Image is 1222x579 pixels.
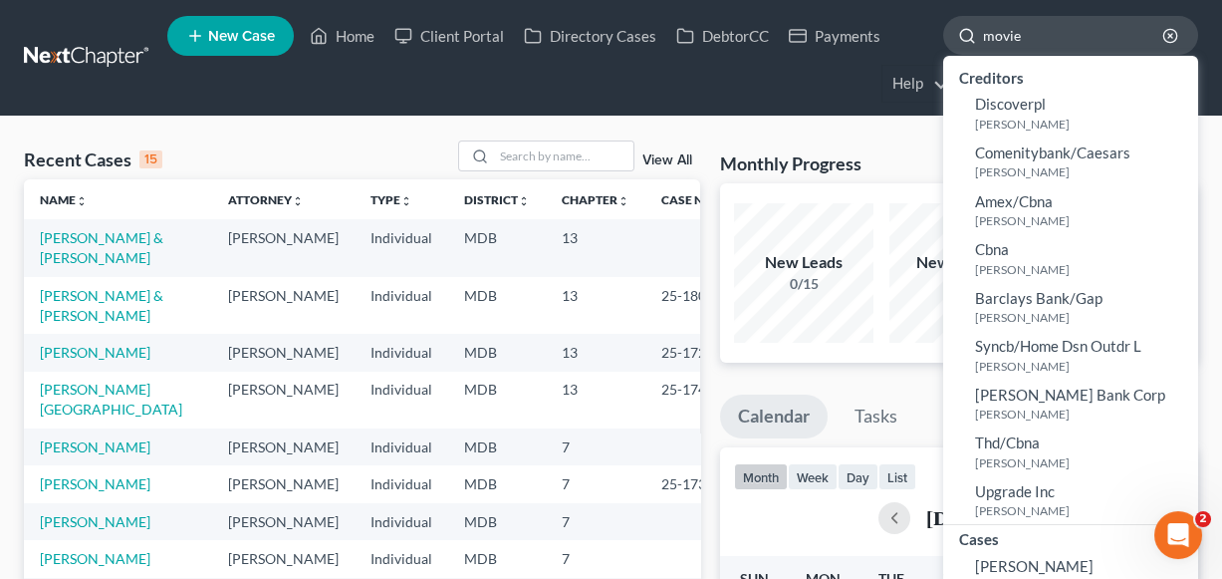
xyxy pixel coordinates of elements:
a: Directory Cases [514,18,666,54]
td: 25-17385 [645,465,741,502]
i: unfold_more [76,195,88,207]
td: MDB [448,277,546,334]
a: Districtunfold_more [464,192,530,207]
span: Amex/Cbna [975,192,1053,210]
td: 13 [546,277,645,334]
a: Tasks [837,395,915,438]
a: Comenitybank/Caesars[PERSON_NAME] [943,138,1198,186]
span: Upgrade Inc [975,482,1055,500]
td: MDB [448,503,546,540]
td: MDB [448,429,546,465]
a: [PERSON_NAME] & [PERSON_NAME] [40,287,163,324]
a: [PERSON_NAME][GEOGRAPHIC_DATA] [40,381,182,418]
a: Attorneyunfold_more [228,192,304,207]
small: [PERSON_NAME] [975,116,1193,133]
a: [PERSON_NAME] [40,550,150,567]
span: Discoverpl [975,95,1046,113]
div: Cases [943,525,1198,550]
input: Search by name... [983,17,1165,54]
td: 7 [546,465,645,502]
h3: Monthly Progress [720,151,861,175]
td: 7 [546,429,645,465]
small: [PERSON_NAME] [975,454,1193,471]
td: Individual [355,465,448,502]
span: [PERSON_NAME] Bank Corp [975,386,1165,404]
button: month [734,463,788,490]
div: New Leads [734,251,873,274]
div: New Clients [889,251,1029,274]
td: Individual [355,372,448,429]
a: [PERSON_NAME] Bank Corp[PERSON_NAME] [943,380,1198,429]
div: 0/15 [889,274,1029,294]
td: Individual [355,277,448,334]
td: 13 [546,372,645,429]
button: week [788,463,838,490]
button: day [838,463,878,490]
i: unfold_more [400,195,412,207]
td: MDB [448,334,546,371]
a: Barclays Bank/Gap[PERSON_NAME] [943,283,1198,332]
td: Individual [355,219,448,276]
td: 13 [546,219,645,276]
small: [PERSON_NAME] [975,163,1193,180]
a: Cbna[PERSON_NAME] [943,234,1198,283]
iframe: Intercom live chat [1154,511,1202,559]
a: Chapterunfold_more [562,192,629,207]
td: [PERSON_NAME] [212,219,355,276]
small: [PERSON_NAME] [975,309,1193,326]
a: Home [300,18,384,54]
div: 0/15 [734,274,873,294]
td: MDB [448,372,546,429]
small: [PERSON_NAME] [975,261,1193,278]
span: Cbna [975,240,1009,258]
a: Syncb/Home Dsn Outdr L[PERSON_NAME] [943,331,1198,380]
td: [PERSON_NAME] [212,372,355,429]
h2: [DATE] [926,507,992,528]
td: [PERSON_NAME] [212,277,355,334]
small: [PERSON_NAME] [975,358,1193,375]
a: [PERSON_NAME] [40,344,150,361]
span: 2 [1195,511,1211,527]
td: Individual [355,540,448,577]
td: [PERSON_NAME] [212,503,355,540]
a: Thd/Cbna[PERSON_NAME] [943,428,1198,476]
span: New Case [208,29,275,44]
small: [PERSON_NAME] [975,406,1193,423]
td: MDB [448,465,546,502]
td: 25-17230 [645,334,741,371]
a: Client Portal [384,18,514,54]
td: MDB [448,219,546,276]
span: Syncb/Home Dsn Outdr L [975,337,1141,355]
td: 25-17425 [645,372,741,429]
td: Individual [355,334,448,371]
small: [PERSON_NAME] [975,502,1193,519]
a: Upgrade Inc[PERSON_NAME] [943,476,1198,525]
a: DebtorCC [666,18,779,54]
td: 7 [546,503,645,540]
span: Comenitybank/Caesars [975,144,1130,161]
div: Recent Cases [24,147,162,171]
td: Individual [355,429,448,465]
a: Payments [779,18,890,54]
i: unfold_more [292,195,304,207]
td: [PERSON_NAME] [212,540,355,577]
td: [PERSON_NAME] [212,465,355,502]
td: [PERSON_NAME] [212,334,355,371]
td: [PERSON_NAME] [212,429,355,465]
i: unfold_more [518,195,530,207]
span: Barclays Bank/Gap [975,289,1102,307]
td: 7 [546,540,645,577]
a: Amex/Cbna[PERSON_NAME] [943,186,1198,235]
a: Discoverpl[PERSON_NAME] [943,89,1198,138]
span: Thd/Cbna [975,434,1040,451]
a: Typeunfold_more [370,192,412,207]
a: Case Nounfold_more [661,192,725,207]
td: 13 [546,334,645,371]
a: [PERSON_NAME] [40,475,150,492]
div: Creditors [943,64,1198,89]
input: Search by name... [494,142,633,170]
a: [PERSON_NAME] [40,438,150,455]
button: list [878,463,916,490]
a: View All [642,153,692,167]
i: unfold_more [617,195,629,207]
